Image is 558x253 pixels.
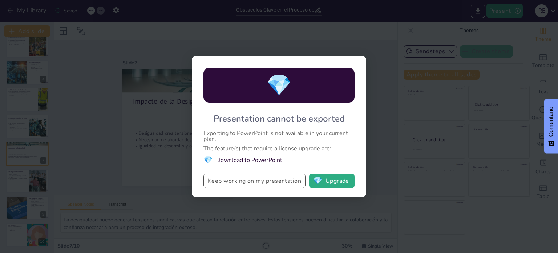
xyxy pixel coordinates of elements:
[309,174,355,188] button: diamondUpgrade
[266,71,292,99] span: diamond
[203,155,213,165] span: diamond
[203,130,355,142] div: Exporting to PowerPoint is not available in your current plan.
[544,99,558,154] button: Comentarios - Mostrar encuesta
[548,107,554,137] font: Comentario
[203,146,355,151] div: The feature(s) that require a license upgrade are:
[203,174,306,188] button: Keep working on my presentation
[203,155,355,165] li: Download to PowerPoint
[313,177,322,185] span: diamond
[214,113,345,124] div: Presentation cannot be exported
